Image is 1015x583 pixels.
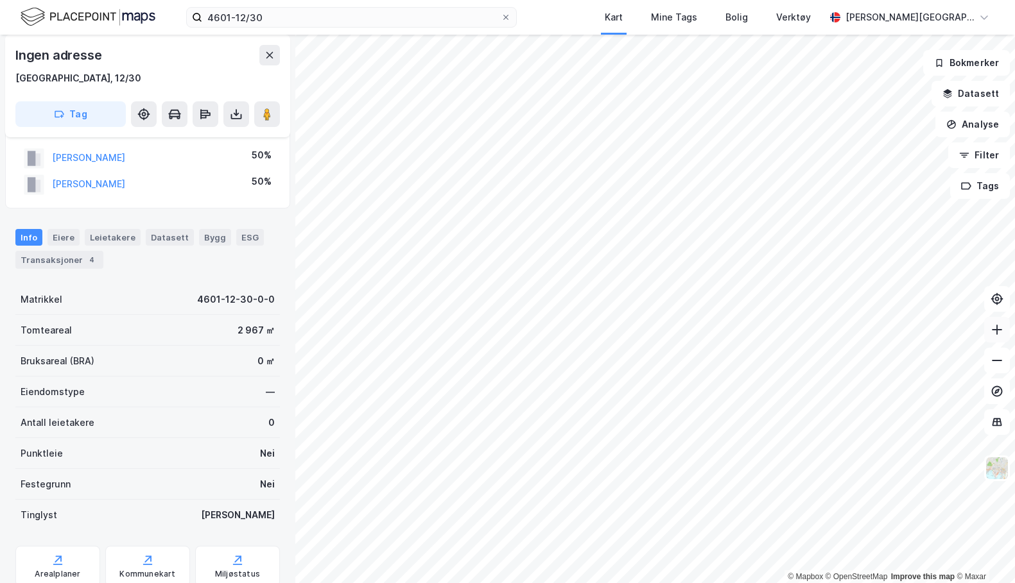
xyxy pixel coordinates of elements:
[85,253,98,266] div: 4
[21,323,72,338] div: Tomteareal
[260,477,275,492] div: Nei
[15,45,104,65] div: Ingen adresse
[951,521,1015,583] div: Kontrollprogram for chat
[21,6,155,28] img: logo.f888ab2527a4732fd821a326f86c7f29.svg
[21,353,94,369] div: Bruksareal (BRA)
[826,572,888,581] a: OpenStreetMap
[15,251,103,269] div: Transaksjoner
[21,507,57,523] div: Tinglyst
[21,384,85,400] div: Eiendomstype
[266,384,275,400] div: —
[201,507,275,523] div: [PERSON_NAME]
[199,229,231,246] div: Bygg
[146,229,194,246] div: Datasett
[15,229,42,246] div: Info
[238,323,275,338] div: 2 967 ㎡
[605,10,623,25] div: Kart
[252,148,272,163] div: 50%
[21,446,63,461] div: Punktleie
[725,10,748,25] div: Bolig
[788,572,823,581] a: Mapbox
[651,10,697,25] div: Mine Tags
[35,569,80,579] div: Arealplaner
[260,446,275,461] div: Nei
[21,415,94,430] div: Antall leietakere
[236,229,264,246] div: ESG
[21,477,71,492] div: Festegrunn
[215,569,260,579] div: Miljøstatus
[985,456,1009,480] img: Z
[891,572,955,581] a: Improve this map
[846,10,974,25] div: [PERSON_NAME][GEOGRAPHIC_DATA]
[85,229,141,246] div: Leietakere
[197,292,275,307] div: 4601-12-30-0-0
[951,521,1015,583] iframe: Chat Widget
[257,353,275,369] div: 0 ㎡
[948,142,1010,168] button: Filter
[932,81,1010,106] button: Datasett
[202,8,501,27] input: Søk på adresse, matrikkel, gårdeiere, leietakere eller personer
[268,415,275,430] div: 0
[21,292,62,307] div: Matrikkel
[48,229,80,246] div: Eiere
[923,50,1010,76] button: Bokmerker
[950,173,1010,199] button: Tags
[776,10,811,25] div: Verktøy
[15,71,141,86] div: [GEOGRAPHIC_DATA], 12/30
[935,112,1010,137] button: Analyse
[252,174,272,189] div: 50%
[15,101,126,127] button: Tag
[119,569,175,579] div: Kommunekart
